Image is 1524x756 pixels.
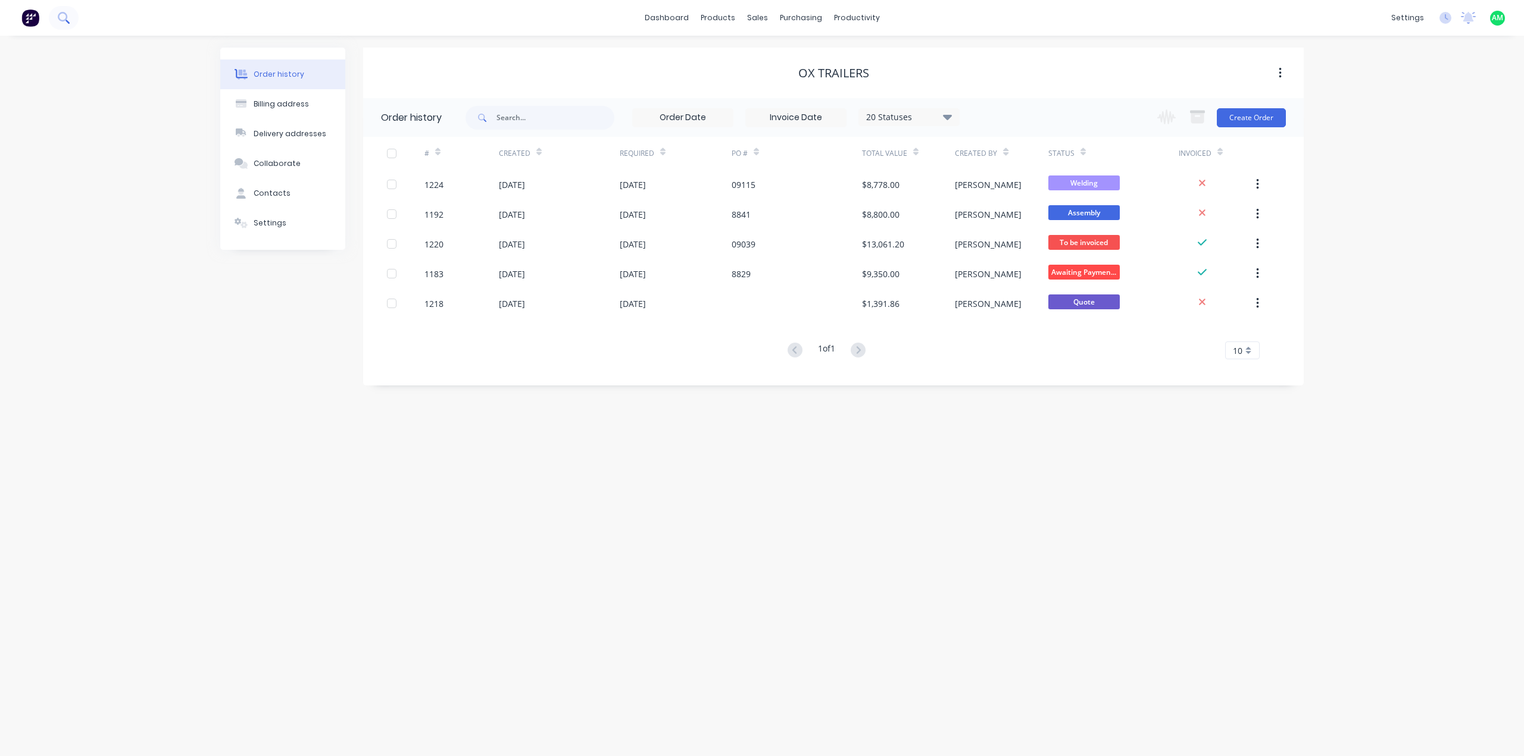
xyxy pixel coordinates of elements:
[955,208,1022,221] div: [PERSON_NAME]
[955,148,997,159] div: Created By
[955,297,1022,310] div: [PERSON_NAME]
[1233,344,1242,357] span: 10
[732,178,755,191] div: 09115
[1048,175,1120,190] span: Welding
[955,238,1022,250] div: [PERSON_NAME]
[862,208,900,221] div: $8,800.00
[220,149,345,178] button: Collaborate
[862,297,900,310] div: $1,391.86
[818,342,835,359] div: 1 of 1
[424,148,429,159] div: #
[620,148,654,159] div: Required
[499,297,525,310] div: [DATE]
[1048,294,1120,309] span: Quote
[1179,137,1253,170] div: Invoiced
[254,158,301,169] div: Collaborate
[499,137,620,170] div: Created
[695,9,741,27] div: products
[1179,148,1211,159] div: Invoiced
[955,268,1022,280] div: [PERSON_NAME]
[424,208,444,221] div: 1192
[862,137,955,170] div: Total Value
[828,9,886,27] div: productivity
[381,111,442,125] div: Order history
[1492,12,1503,23] span: AM
[424,297,444,310] div: 1218
[254,218,286,228] div: Settings
[741,9,774,27] div: sales
[774,9,828,27] div: purchasing
[1048,137,1179,170] div: Status
[1048,235,1120,250] span: To be invoiced
[732,238,755,250] div: 09039
[620,238,646,250] div: [DATE]
[633,109,733,127] input: Order Date
[1385,9,1430,27] div: settings
[220,208,345,238] button: Settings
[1217,108,1286,127] button: Create Order
[499,178,525,191] div: [DATE]
[639,9,695,27] a: dashboard
[254,99,309,109] div: Billing address
[220,59,345,89] button: Order history
[955,137,1048,170] div: Created By
[21,9,39,27] img: Factory
[424,137,499,170] div: #
[732,137,862,170] div: PO #
[499,268,525,280] div: [DATE]
[859,111,959,124] div: 20 Statuses
[746,109,846,127] input: Invoice Date
[499,238,525,250] div: [DATE]
[1048,148,1075,159] div: Status
[620,178,646,191] div: [DATE]
[499,208,525,221] div: [DATE]
[424,178,444,191] div: 1224
[424,238,444,250] div: 1220
[732,148,748,159] div: PO #
[798,66,869,80] div: Ox Trailers
[254,188,291,199] div: Contacts
[955,178,1022,191] div: [PERSON_NAME]
[862,148,907,159] div: Total Value
[862,178,900,191] div: $8,778.00
[1048,265,1120,280] span: Awaiting Paymen...
[862,268,900,280] div: $9,350.00
[620,137,732,170] div: Required
[220,89,345,119] button: Billing address
[732,208,751,221] div: 8841
[220,119,345,149] button: Delivery addresses
[1048,205,1120,220] span: Assembly
[220,178,345,208] button: Contacts
[254,128,326,139] div: Delivery addresses
[732,268,751,280] div: 8829
[862,238,904,250] div: $13,061.20
[620,268,646,280] div: [DATE]
[620,297,646,310] div: [DATE]
[620,208,646,221] div: [DATE]
[424,268,444,280] div: 1183
[254,69,304,80] div: Order history
[496,106,614,130] input: Search...
[499,148,530,159] div: Created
